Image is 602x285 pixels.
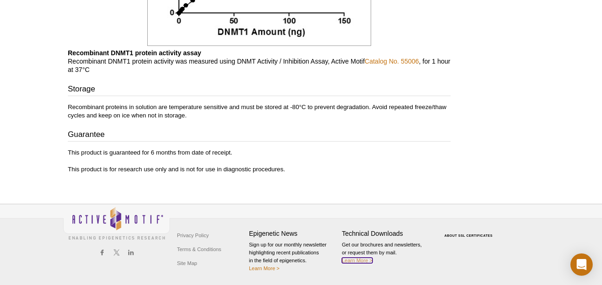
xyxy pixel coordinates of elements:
b: Recombinant DNMT1 protein activity assay [68,49,201,57]
a: Learn More > [249,266,280,271]
p: This product is guaranteed for 6 months from date of receipt. This product is for research use on... [68,149,451,174]
img: Active Motif, [63,204,170,242]
p: Recombinant DNMT1 protein activity was measured using DNMT Activity / Inhibition Assay, Active Mo... [68,49,451,74]
a: Privacy Policy [175,228,211,242]
p: Get our brochures and newsletters, or request them by mail. [342,241,430,265]
table: Click to Verify - This site chose Symantec SSL for secure e-commerce and confidential communicati... [435,220,504,241]
a: Terms & Conditions [175,242,223,256]
div: Open Intercom Messenger [570,253,593,276]
p: Sign up for our monthly newsletter highlighting recent publications in the field of epigenetics. [249,241,337,272]
p: Recombinant proteins in solution are temperature sensitive and must be stored at -80°C to prevent... [68,103,451,120]
h4: Epigenetic News [249,230,337,238]
h3: Storage [68,84,451,97]
h4: Technical Downloads [342,230,430,238]
h3: Guarantee [68,129,451,142]
a: Site Map [175,256,199,270]
a: Catalog No. 55006 [365,58,419,65]
a: ABOUT SSL CERTIFICATES [445,234,493,237]
a: Learn More > [342,258,373,263]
